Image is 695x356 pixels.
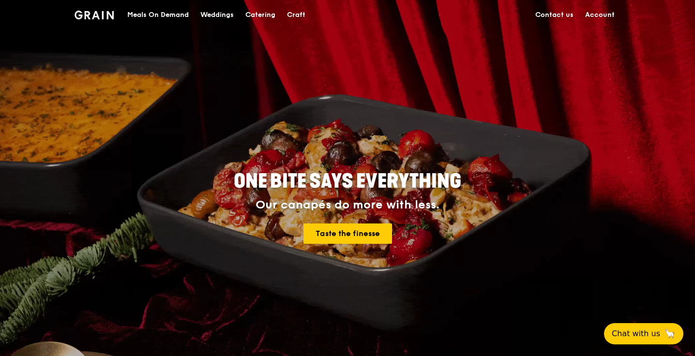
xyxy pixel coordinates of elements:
a: Taste the finesse [303,223,392,244]
span: 🦙 [664,328,676,340]
a: Catering [240,0,281,30]
button: Chat with us🦙 [604,323,683,344]
span: ONE BITE SAYS EVERYTHING [234,170,461,193]
a: Contact us [529,0,579,30]
a: Craft [281,0,311,30]
img: Grain [75,11,114,19]
a: Account [579,0,620,30]
span: Chat with us [612,328,660,340]
div: Meals On Demand [127,0,189,30]
div: Catering [245,0,275,30]
div: Craft [287,0,305,30]
div: Our canapés do more with less. [173,198,522,212]
div: Weddings [200,0,234,30]
a: Weddings [195,0,240,30]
